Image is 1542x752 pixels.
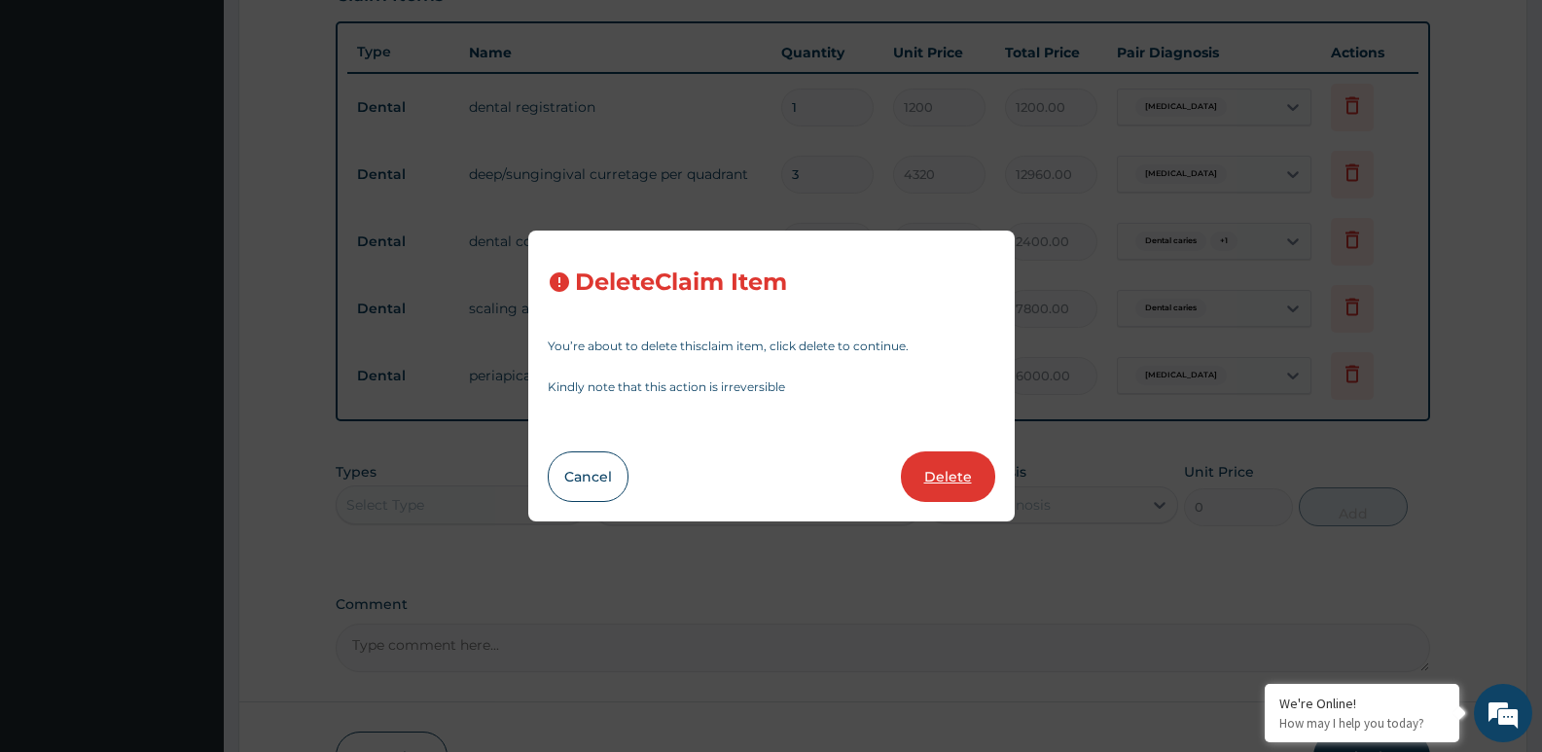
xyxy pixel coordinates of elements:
[101,109,327,134] div: Chat with us now
[548,381,995,393] p: Kindly note that this action is irreversible
[1279,695,1445,712] div: We're Online!
[548,340,995,352] p: You’re about to delete this claim item , click delete to continue.
[36,97,79,146] img: d_794563401_company_1708531726252_794563401
[10,531,371,599] textarea: Type your message and hit 'Enter'
[575,269,787,296] h3: Delete Claim Item
[1279,715,1445,732] p: How may I help you today?
[548,451,628,502] button: Cancel
[901,451,995,502] button: Delete
[319,10,366,56] div: Minimize live chat window
[113,245,269,442] span: We're online!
